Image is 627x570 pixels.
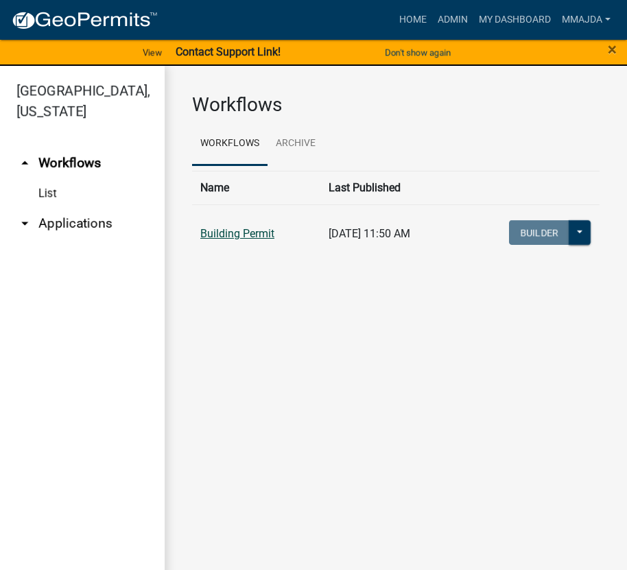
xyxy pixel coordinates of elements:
strong: Contact Support Link! [176,45,281,58]
a: Archive [268,122,324,166]
a: Home [394,7,432,33]
a: Workflows [192,122,268,166]
a: Building Permit [200,227,274,240]
th: Name [192,171,320,204]
i: arrow_drop_down [16,215,33,232]
a: My Dashboard [473,7,556,33]
i: arrow_drop_up [16,155,33,171]
a: Admin [432,7,473,33]
th: Last Published [320,171,459,204]
button: Close [608,41,617,58]
button: Don't show again [379,41,456,64]
span: [DATE] 11:50 AM [329,227,410,240]
span: × [608,40,617,59]
a: mmajda [556,7,616,33]
button: Builder [509,220,569,245]
a: View [137,41,167,64]
h3: Workflows [192,93,600,117]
